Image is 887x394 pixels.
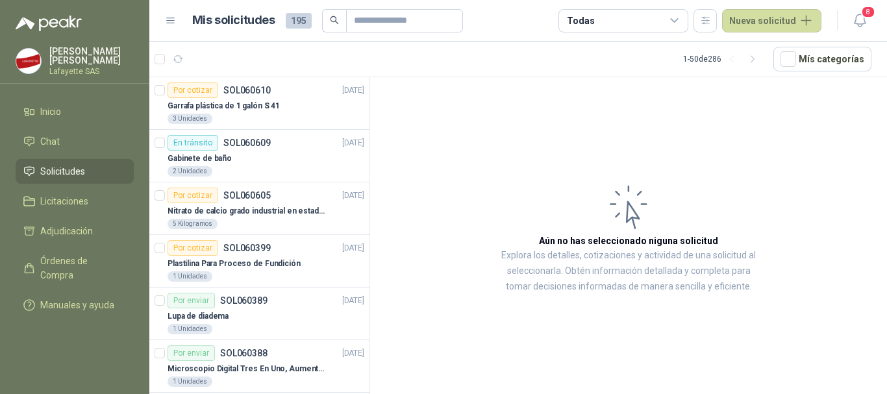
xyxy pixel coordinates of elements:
button: 8 [848,9,871,32]
div: 1 - 50 de 286 [683,49,763,69]
span: 8 [861,6,875,18]
p: [DATE] [342,347,364,360]
a: Inicio [16,99,134,124]
div: 2 Unidades [168,166,212,177]
a: Licitaciones [16,189,134,214]
a: Por cotizarSOL060399[DATE] Plastilina Para Proceso de Fundición1 Unidades [149,235,369,288]
span: Manuales y ayuda [40,298,114,312]
p: Nitrato de calcio grado industrial en estado solido [168,205,329,217]
button: Mís categorías [773,47,871,71]
p: SOL060605 [223,191,271,200]
a: En tránsitoSOL060609[DATE] Gabinete de baño2 Unidades [149,130,369,182]
p: Lafayette SAS [49,68,134,75]
p: SOL060399 [223,243,271,252]
span: Adjudicación [40,224,93,238]
a: Por cotizarSOL060610[DATE] Garrafa plástica de 1 galón S 413 Unidades [149,77,369,130]
p: [DATE] [342,242,364,254]
div: 3 Unidades [168,114,212,124]
div: 1 Unidades [168,376,212,387]
img: Logo peakr [16,16,82,31]
p: SOL060609 [223,138,271,147]
div: 5 Kilogramos [168,219,218,229]
p: SOL060388 [220,349,268,358]
div: Por enviar [168,293,215,308]
a: Órdenes de Compra [16,249,134,288]
p: SOL060389 [220,296,268,305]
h1: Mis solicitudes [192,11,275,30]
p: Plastilina Para Proceso de Fundición [168,258,301,270]
h3: Aún no has seleccionado niguna solicitud [539,234,718,248]
p: [DATE] [342,190,364,202]
div: 1 Unidades [168,271,212,282]
a: Por cotizarSOL060605[DATE] Nitrato de calcio grado industrial en estado solido5 Kilogramos [149,182,369,235]
p: Microscopio Digital Tres En Uno, Aumento De 1000x [168,363,329,375]
div: Por cotizar [168,240,218,256]
button: Nueva solicitud [722,9,821,32]
a: Por enviarSOL060389[DATE] Lupa de diadema1 Unidades [149,288,369,340]
span: Órdenes de Compra [40,254,121,282]
span: Solicitudes [40,164,85,179]
span: Chat [40,134,60,149]
span: Inicio [40,105,61,119]
a: Por enviarSOL060388[DATE] Microscopio Digital Tres En Uno, Aumento De 1000x1 Unidades [149,340,369,393]
p: [DATE] [342,84,364,97]
div: 1 Unidades [168,324,212,334]
a: Adjudicación [16,219,134,243]
a: Solicitudes [16,159,134,184]
p: Gabinete de baño [168,153,232,165]
p: [DATE] [342,295,364,307]
div: Por cotizar [168,188,218,203]
a: Manuales y ayuda [16,293,134,317]
span: Licitaciones [40,194,88,208]
p: SOL060610 [223,86,271,95]
span: 195 [286,13,312,29]
p: [DATE] [342,137,364,149]
a: Chat [16,129,134,154]
div: Todas [567,14,594,28]
p: Lupa de diadema [168,310,229,323]
span: search [330,16,339,25]
p: Garrafa plástica de 1 galón S 41 [168,100,280,112]
div: En tránsito [168,135,218,151]
div: Por enviar [168,345,215,361]
p: [PERSON_NAME] [PERSON_NAME] [49,47,134,65]
p: Explora los detalles, cotizaciones y actividad de una solicitud al seleccionarla. Obtén informaci... [500,248,757,295]
div: Por cotizar [168,82,218,98]
img: Company Logo [16,49,41,73]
